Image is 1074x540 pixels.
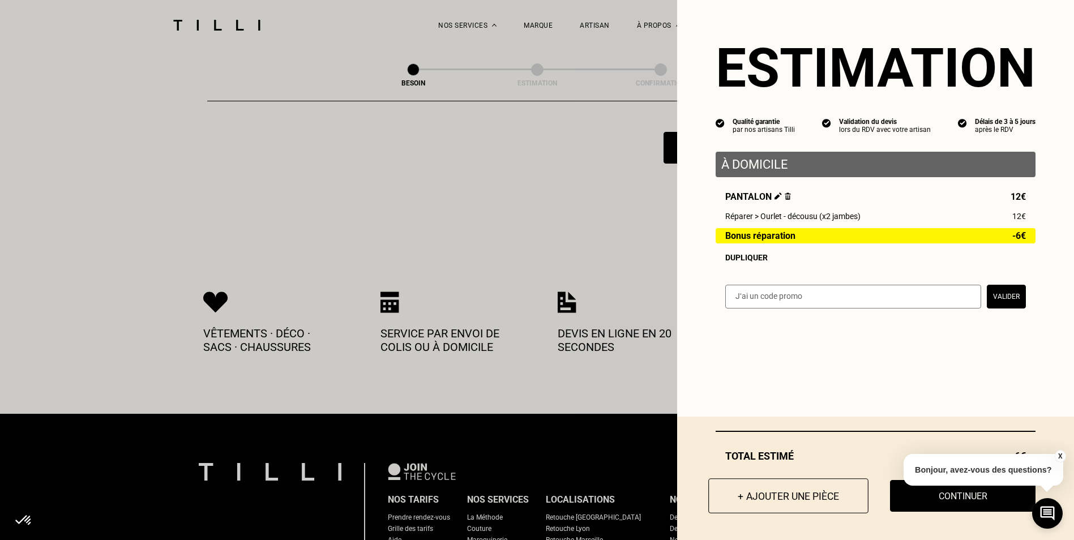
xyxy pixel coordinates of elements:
[721,157,1030,172] p: À domicile
[716,450,1036,462] div: Total estimé
[725,231,795,241] span: Bonus réparation
[725,253,1026,262] div: Dupliquer
[1012,231,1026,241] span: -6€
[958,118,967,128] img: icon list info
[725,285,981,308] input: J‘ai un code promo
[1011,191,1026,202] span: 12€
[716,36,1036,100] section: Estimation
[822,118,831,128] img: icon list info
[708,478,868,513] button: + Ajouter une pièce
[716,118,725,128] img: icon list info
[975,126,1036,134] div: après le RDV
[839,118,931,126] div: Validation du devis
[733,118,795,126] div: Qualité garantie
[890,480,1036,512] button: Continuer
[839,126,931,134] div: lors du RDV avec votre artisan
[725,191,791,202] span: Pantalon
[775,192,782,200] img: Éditer
[904,454,1063,486] p: Bonjour, avez-vous des questions?
[785,192,791,200] img: Supprimer
[987,285,1026,308] button: Valider
[1054,450,1066,462] button: X
[725,212,861,221] span: Réparer > Ourlet - décousu (x2 jambes)
[733,126,795,134] div: par nos artisans Tilli
[1012,212,1026,221] span: 12€
[975,118,1036,126] div: Délais de 3 à 5 jours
